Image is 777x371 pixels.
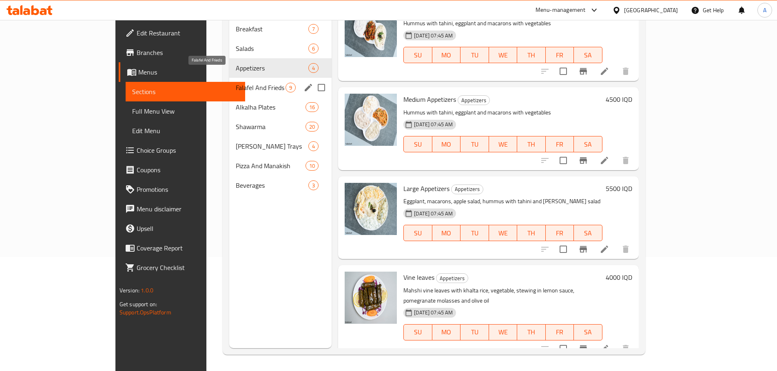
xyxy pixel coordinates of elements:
[517,324,546,340] button: TH
[555,152,572,169] span: Select to update
[464,326,486,338] span: TU
[436,326,458,338] span: MO
[460,225,489,241] button: TU
[306,103,318,111] span: 16
[236,141,308,151] div: Kalha Trays
[432,225,461,241] button: MO
[236,83,286,92] span: Falafel And Frieds
[403,271,434,283] span: Vine leaves
[403,225,432,241] button: SU
[309,182,318,189] span: 3
[229,117,332,136] div: Shawarma20
[345,183,397,235] img: Large Appetizers
[436,49,458,61] span: MO
[407,227,429,239] span: SU
[520,326,542,338] span: TH
[308,24,319,34] div: items
[132,87,239,97] span: Sections
[236,122,305,132] span: Shawarma
[546,136,574,152] button: FR
[229,58,332,78] div: Appetizers4
[606,183,632,194] h6: 5500 IQD
[403,324,432,340] button: SU
[403,47,432,63] button: SU
[308,63,319,73] div: items
[520,49,542,61] span: TH
[119,140,245,160] a: Choice Groups
[432,324,461,340] button: MO
[345,5,397,57] img: Small Appetizers
[236,161,305,171] div: Pizza And Manakish
[309,45,318,53] span: 6
[305,122,319,132] div: items
[407,138,429,150] span: SU
[229,136,332,156] div: [PERSON_NAME] Trays4
[229,156,332,176] div: Pizza And Manakish10
[407,49,429,61] span: SU
[236,63,308,73] div: Appetizers
[236,44,308,53] div: Salads
[436,138,458,150] span: MO
[137,28,239,38] span: Edit Restaurant
[137,224,239,233] span: Upsell
[286,83,296,92] div: items
[452,184,483,194] span: Appetizers
[229,78,332,97] div: Falafel And Frieds9edit
[119,258,245,277] a: Grocery Checklist
[236,141,308,151] span: [PERSON_NAME] Trays
[546,47,574,63] button: FR
[403,93,456,105] span: Medium Appetizers
[286,84,295,92] span: 9
[464,138,486,150] span: TU
[308,180,319,190] div: items
[126,121,245,140] a: Edit Menu
[403,108,602,118] p: Hummus with tahini, eggplant and macarons with vegetables
[492,49,514,61] span: WE
[306,123,318,131] span: 20
[119,160,245,180] a: Coupons
[236,180,308,190] span: Beverages
[573,151,593,170] button: Branch-specific-item
[229,97,332,117] div: Alkalha Plates16
[574,47,602,63] button: SA
[577,49,599,61] span: SA
[432,136,461,152] button: MO
[229,16,332,198] nav: Menu sections
[309,64,318,72] span: 4
[403,182,449,195] span: Large Appetizers
[492,326,514,338] span: WE
[119,238,245,258] a: Coverage Report
[141,285,154,296] span: 1.0.0
[407,326,429,338] span: SU
[120,299,157,310] span: Get support on:
[120,285,139,296] span: Version:
[137,48,239,57] span: Branches
[489,225,518,241] button: WE
[616,239,635,259] button: delete
[577,326,599,338] span: SA
[345,272,397,324] img: Vine leaves
[132,126,239,136] span: Edit Menu
[600,66,609,76] a: Edit menu item
[306,162,318,170] span: 10
[436,274,468,283] span: Appetizers
[549,49,571,61] span: FR
[574,324,602,340] button: SA
[616,61,635,81] button: delete
[555,241,572,258] span: Select to update
[137,145,239,155] span: Choice Groups
[517,225,546,241] button: TH
[492,227,514,239] span: WE
[460,324,489,340] button: TU
[573,239,593,259] button: Branch-specific-item
[308,44,319,53] div: items
[458,96,489,105] span: Appetizers
[574,136,602,152] button: SA
[119,62,245,82] a: Menus
[137,165,239,175] span: Coupons
[616,339,635,358] button: delete
[302,81,314,94] button: edit
[517,47,546,63] button: TH
[458,95,490,105] div: Appetizers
